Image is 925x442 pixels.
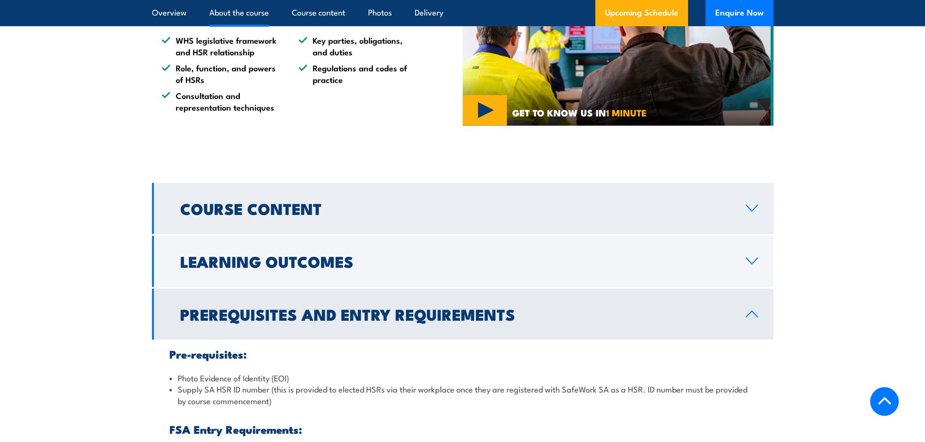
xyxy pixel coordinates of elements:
[169,372,756,383] li: Photo Evidence of Identity (EOI)
[162,62,281,85] li: Role, function, and powers of HSRs
[169,383,756,406] li: Supply SA HSR ID number (this is provided to elected HSRs via their workplace once they are regis...
[299,62,418,85] li: Regulations and codes of practice
[162,90,281,113] li: Consultation and representation techniques
[152,183,774,234] a: Course Content
[180,254,730,268] h2: Learning Outcomes
[169,348,756,360] h3: Pre-requisites:
[299,34,418,57] li: Key parties, obligations, and duties
[606,105,647,119] strong: 1 MINUTE
[152,236,774,287] a: Learning Outcomes
[180,201,730,215] h2: Course Content
[512,108,647,117] span: GET TO KNOW US IN
[169,424,756,435] h3: FSA Entry Requirements:
[180,307,730,321] h2: Prerequisites and Entry Requirements
[162,34,281,57] li: WHS legislative framework and HSR relationship
[152,289,774,340] a: Prerequisites and Entry Requirements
